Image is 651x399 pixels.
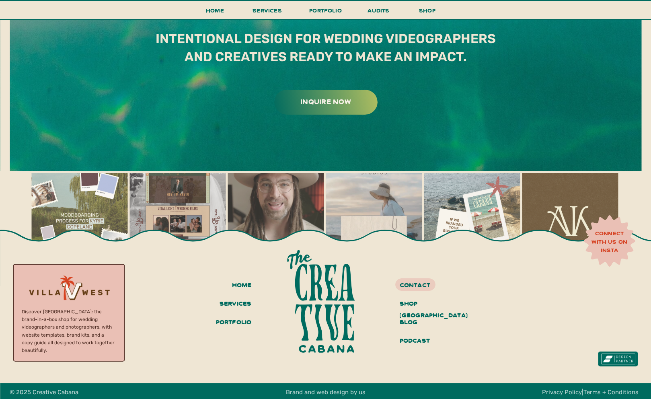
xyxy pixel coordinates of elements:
[203,5,228,20] a: Home
[146,30,506,67] h2: Intentional design for wedding videographers and creatives ready to make an impact.
[31,173,127,269] img: Throwing it back to the moodboard for @kyriecopelandfilms 🤍 we wanted a brand that feels romantic...
[228,173,324,269] img: hello friends 👋 it’s Austin here, founder of Creative Cabana. it’s been a minute since I popped o...
[275,95,376,107] a: inquire now
[22,308,116,350] p: Discover [GEOGRAPHIC_DATA]: the brand-in-a-box shop for wedding videographers and photographers, ...
[129,173,226,269] img: At Vital Light Films, Kevin creates cinematic wedding films that aren’t just watched, they’re fel...
[522,173,618,269] img: Website reveal for @alyxkempfilms 🕊️ A few elements we LOVED bringing to life: ⭐️ Earthy tones + ...
[542,389,582,396] a: Privacy Policy
[408,5,447,19] a: shop
[400,334,460,348] a: podcast
[251,5,284,20] a: services
[424,173,520,269] img: If we branded your biz…there would be signs 👀🤭💘 #brandesign #designstudio #brandingagency #brandi...
[212,316,252,329] a: portfolio
[583,389,639,396] a: Terms + Conditions
[259,387,393,396] h3: Brand and web design by us
[400,279,460,290] a: contact
[326,173,422,269] img: llustrations + branding for @wanderedstudios 🤍For this one, we leaned into a organic, coastal vib...
[587,229,632,254] a: connect with us on insta
[307,5,345,20] a: portfolio
[217,279,252,292] a: home
[400,297,460,311] a: shop [GEOGRAPHIC_DATA]
[10,387,103,396] h3: © 2025 Creative Cabana
[367,5,391,19] a: audits
[253,6,282,14] span: services
[539,387,641,396] h3: |
[217,297,252,311] a: services
[400,316,460,329] a: blog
